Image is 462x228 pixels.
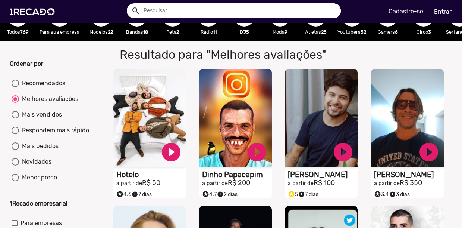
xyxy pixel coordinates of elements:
[298,191,305,198] small: timer
[288,191,298,198] span: 5
[285,29,287,35] b: 9
[20,29,29,35] b: 769
[374,191,381,198] small: stars
[288,179,358,187] h2: R$ 100
[374,28,402,36] p: Gamers
[302,28,330,36] p: Atletas
[217,189,224,198] i: timer
[4,28,32,36] p: Todos
[230,28,258,36] p: DJ
[418,141,440,163] a: play_circle_filled
[217,191,224,198] small: timer
[321,29,327,35] b: 25
[116,189,123,198] i: Selo super talento
[428,29,431,35] b: 3
[108,29,113,35] b: 22
[374,179,444,187] h2: R$ 350
[429,5,456,18] a: Entrar
[409,28,438,36] p: Circo
[288,170,358,179] h1: [PERSON_NAME]
[19,173,57,182] div: Menor preco
[202,180,228,187] small: a partir de
[131,191,138,198] small: timer
[19,126,89,135] div: Respondem mais rápido
[202,191,217,198] span: 4.7
[21,219,62,228] span: Para empresas
[194,28,223,36] p: Rádio
[371,69,444,167] video: S1RECADO vídeos dedicados para fãs e empresas
[116,170,186,179] h1: Hotelo
[87,28,115,36] p: Modelos
[19,95,78,104] div: Melhores avaliações
[114,47,332,62] h1: Resultado para "Melhores avaliações"
[288,189,295,198] i: Selo super talento
[288,180,314,187] small: a partir de
[113,69,186,167] video: S1RECADO vídeos dedicados para fãs e empresas
[374,189,381,198] i: Selo super talento
[116,179,186,187] h2: R$ 50
[395,29,398,35] b: 6
[129,4,142,17] button: Example home icon
[266,28,294,36] p: Moda
[389,189,396,198] i: timer
[10,60,43,67] b: Ordenar por
[374,170,444,179] h1: [PERSON_NAME]
[19,110,62,119] div: Mais vendidos
[138,3,341,18] input: Pesquisar...
[40,28,79,36] p: Para sua empresa
[202,191,209,198] small: stars
[10,200,67,207] b: 1Recado empresarial
[389,8,423,15] u: Cadastre-se
[332,141,354,163] a: play_circle_filled
[389,191,396,198] small: timer
[246,141,268,163] a: play_circle_filled
[116,191,131,198] span: 4.6
[19,142,59,151] div: Mais pedidos
[123,28,151,36] p: Bandas
[202,179,272,187] h2: R$ 200
[116,191,123,198] small: stars
[116,180,142,187] small: a partir de
[337,28,366,36] p: Youtubers
[199,69,272,167] video: S1RECADO vídeos dedicados para fãs e empresas
[131,191,152,198] span: 7 dias
[131,6,140,15] mat-icon: Example home icon
[389,191,410,198] span: 3 dias
[246,29,249,35] b: 5
[285,69,358,167] video: S1RECADO vídeos dedicados para fãs e empresas
[143,29,148,35] b: 18
[288,191,295,198] small: stars
[298,189,305,198] i: timer
[217,191,238,198] span: 2 dias
[131,189,138,198] i: timer
[202,189,209,198] i: Selo super talento
[176,29,179,35] b: 2
[19,79,65,88] div: Recomendados
[19,157,51,166] div: Novidades
[374,191,389,198] span: 3.4
[374,180,400,187] small: a partir de
[202,170,272,179] h1: Dinho Papacapim
[158,28,187,36] p: Pets
[213,29,217,35] b: 11
[298,191,318,198] span: 7 dias
[361,29,366,35] b: 52
[160,141,182,163] a: play_circle_filled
